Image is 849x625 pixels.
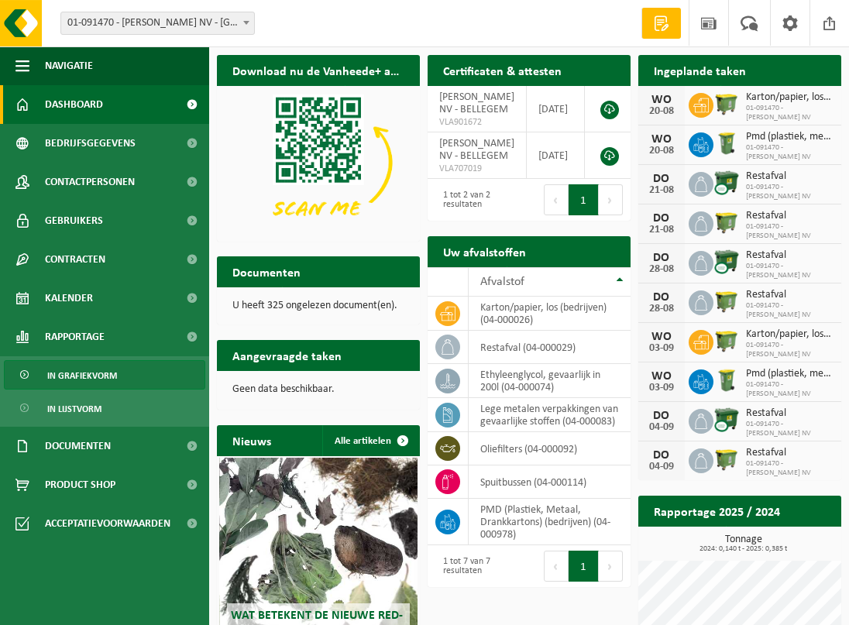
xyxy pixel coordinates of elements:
td: [DATE] [527,86,585,132]
span: Rapportage [45,318,105,356]
span: Dashboard [45,85,103,124]
div: 21-08 [646,225,677,235]
img: WB-1100-HPE-GN-50 [713,446,740,472]
img: WB-1100-HPE-GN-50 [713,209,740,235]
td: [DATE] [527,132,585,179]
div: 1 tot 7 van 7 resultaten [435,549,521,583]
span: [PERSON_NAME] NV - BELLEGEM [439,138,514,162]
span: In grafiekvorm [47,361,117,390]
img: WB-0240-HPE-GN-50 [713,130,740,156]
button: 1 [569,184,599,215]
button: Next [599,551,623,582]
span: Restafval [746,407,834,420]
h2: Nieuws [217,425,287,455]
div: WO [646,133,677,146]
p: Geen data beschikbaar. [232,384,404,395]
h2: Documenten [217,256,316,287]
div: DO [646,291,677,304]
span: Restafval [746,210,834,222]
div: WO [646,331,677,343]
a: In lijstvorm [4,393,205,423]
div: 28-08 [646,304,677,314]
span: Restafval [746,289,834,301]
div: DO [646,173,677,185]
td: oliefilters (04-000092) [469,432,631,465]
span: Bedrijfsgegevens [45,124,136,163]
span: VLA901672 [439,116,514,129]
button: Previous [544,551,569,582]
td: restafval (04-000029) [469,331,631,364]
button: 1 [569,551,599,582]
span: Restafval [746,249,834,262]
td: karton/papier, los (bedrijven) (04-000026) [469,297,631,331]
div: 21-08 [646,185,677,196]
div: 03-09 [646,383,677,393]
span: Gebruikers [45,201,103,240]
span: Documenten [45,427,111,465]
span: 01-091470 - [PERSON_NAME] NV [746,301,834,320]
button: Next [599,184,623,215]
span: 01-091470 - MYLLE H. NV - BELLEGEM [61,12,254,34]
span: 01-091470 - [PERSON_NAME] NV [746,420,834,438]
span: VLA707019 [439,163,514,175]
span: Restafval [746,447,834,459]
span: Acceptatievoorwaarden [45,504,170,543]
div: DO [646,212,677,225]
span: 01-091470 - [PERSON_NAME] NV [746,104,834,122]
div: DO [646,410,677,422]
span: Afvalstof [480,276,524,288]
div: 20-08 [646,106,677,117]
span: In lijstvorm [47,394,101,424]
span: Pmd (plastiek, metaal, drankkartons) (bedrijven) [746,368,834,380]
span: 01-091470 - [PERSON_NAME] NV [746,341,834,359]
span: Karton/papier, los (bedrijven) [746,328,834,341]
span: 01-091470 - [PERSON_NAME] NV [746,380,834,399]
span: 01-091470 - [PERSON_NAME] NV [746,143,834,162]
div: 28-08 [646,264,677,275]
span: 01-091470 - [PERSON_NAME] NV [746,262,834,280]
div: DO [646,252,677,264]
div: 04-09 [646,422,677,433]
span: Kalender [45,279,93,318]
span: Contracten [45,240,105,279]
div: 03-09 [646,343,677,354]
span: 01-091470 - [PERSON_NAME] NV [746,459,834,478]
h2: Download nu de Vanheede+ app! [217,55,420,85]
button: Previous [544,184,569,215]
span: Contactpersonen [45,163,135,201]
img: WB-0240-HPE-GN-50 [713,367,740,393]
h2: Aangevraagde taken [217,340,357,370]
span: [PERSON_NAME] NV - BELLEGEM [439,91,514,115]
h2: Ingeplande taken [638,55,761,85]
td: ethyleenglycol, gevaarlijk in 200l (04-000074) [469,364,631,398]
img: WB-1100-CU [713,407,740,433]
div: 1 tot 2 van 2 resultaten [435,183,521,217]
img: WB-1100-CU [713,170,740,196]
span: Product Shop [45,465,115,504]
span: 01-091470 - [PERSON_NAME] NV [746,183,834,201]
div: WO [646,94,677,106]
span: Navigatie [45,46,93,85]
td: PMD (Plastiek, Metaal, Drankkartons) (bedrijven) (04-000978) [469,499,631,545]
h3: Tonnage [646,534,841,553]
td: spuitbussen (04-000114) [469,465,631,499]
h2: Uw afvalstoffen [428,236,541,266]
span: 01-091470 - [PERSON_NAME] NV [746,222,834,241]
div: 04-09 [646,462,677,472]
img: WB-1100-HPE-GN-50 [713,288,740,314]
p: U heeft 325 ongelezen document(en). [232,300,404,311]
td: lege metalen verpakkingen van gevaarlijke stoffen (04-000083) [469,398,631,432]
div: WO [646,370,677,383]
span: 01-091470 - MYLLE H. NV - BELLEGEM [60,12,255,35]
a: In grafiekvorm [4,360,205,390]
img: WB-1100-HPE-GN-50 [713,328,740,354]
a: Alle artikelen [322,425,418,456]
a: Bekijk rapportage [726,526,840,557]
span: Restafval [746,170,834,183]
span: Karton/papier, los (bedrijven) [746,91,834,104]
div: DO [646,449,677,462]
h2: Rapportage 2025 / 2024 [638,496,796,526]
h2: Certificaten & attesten [428,55,577,85]
img: Download de VHEPlus App [217,86,420,239]
span: Pmd (plastiek, metaal, drankkartons) (bedrijven) [746,131,834,143]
